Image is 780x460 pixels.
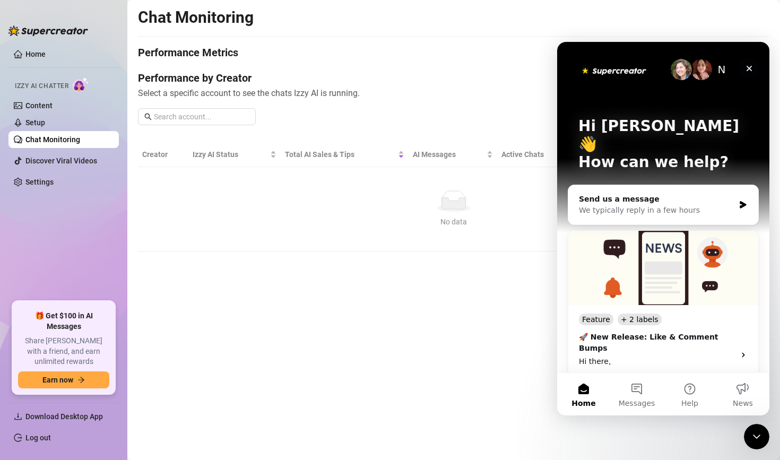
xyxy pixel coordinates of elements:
button: Earn nowarrow-right [18,371,109,388]
h2: Chat Monitoring [138,7,254,28]
h4: Performance by Creator [138,71,769,85]
iframe: Intercom live chat [557,42,769,415]
th: Izzy AI Status [188,142,281,167]
th: Active Chats [497,142,585,167]
a: Settings [25,178,54,186]
span: arrow-right [77,376,85,384]
a: Log out [25,433,51,442]
span: Izzy AI Chatter [15,81,68,91]
iframe: Intercom live chat [744,424,769,449]
span: 🎁 Get $100 in AI Messages [18,311,109,332]
a: Chat Monitoring [25,135,80,144]
span: download [14,412,22,421]
span: Active Chats [501,149,573,160]
span: AI Messages [413,149,484,160]
span: Izzy AI Status [193,149,268,160]
div: No data [146,216,761,228]
th: Total AI Sales & Tips [281,142,409,167]
a: Setup [25,118,45,127]
span: Total AI Sales & Tips [285,149,396,160]
a: Discover Viral Videos [25,157,97,165]
span: Download Desktop App [25,412,103,421]
span: search [144,113,152,120]
h4: Performance Metrics [138,45,238,62]
a: Content [25,101,53,110]
span: Share [PERSON_NAME] with a friend, and earn unlimited rewards [18,336,109,367]
span: Select a specific account to see the chats Izzy AI is running. [138,86,769,100]
input: Search account... [154,111,249,123]
a: Home [25,50,46,58]
th: AI Messages [409,142,497,167]
img: logo-BBDzfeDw.svg [8,25,88,36]
th: Creator [138,142,188,167]
img: AI Chatter [73,77,89,92]
span: Earn now [42,376,73,384]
